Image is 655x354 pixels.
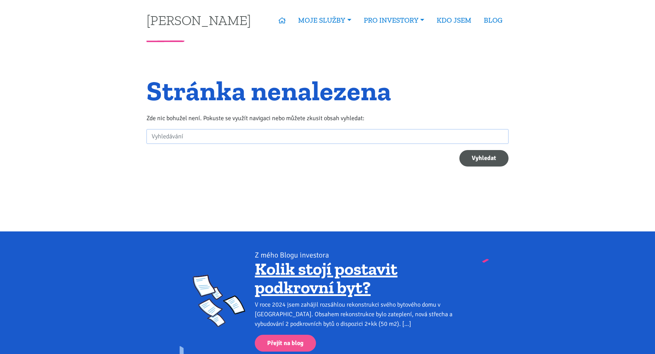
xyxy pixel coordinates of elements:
[255,300,462,329] div: V roce 2024 jsem zahájil rozsáhlou rekonstrukci svého bytového domu v [GEOGRAPHIC_DATA]. Obsahem ...
[292,12,357,28] a: MOJE SLUŽBY
[459,150,509,167] button: Vyhledat
[430,12,478,28] a: KDO JSEM
[255,335,316,352] a: Přejít na blog
[146,79,509,102] h1: Stránka nenalezena
[146,113,509,123] p: Zde nic bohužel není. Pokuste se využít navigaci nebo můžete zkusit obsah vyhledat:
[255,250,462,260] div: Z mého Blogu investora
[146,13,251,27] a: [PERSON_NAME]
[478,12,509,28] a: BLOG
[146,129,509,144] input: search
[255,259,397,298] a: Kolik stojí postavit podkrovní byt?
[358,12,430,28] a: PRO INVESTORY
